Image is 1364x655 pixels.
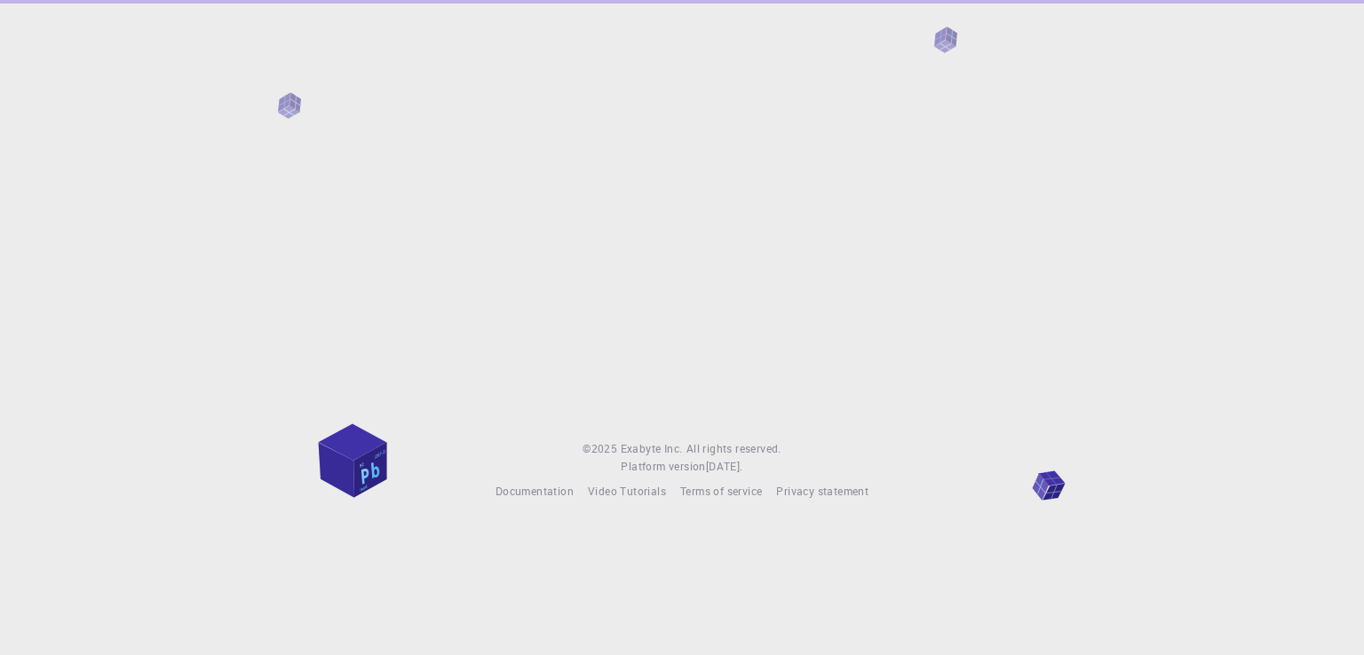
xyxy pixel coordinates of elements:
[583,440,620,458] span: © 2025
[686,440,781,458] span: All rights reserved.
[776,484,868,498] span: Privacy statement
[496,484,574,498] span: Documentation
[680,483,762,501] a: Terms of service
[588,484,666,498] span: Video Tutorials
[776,483,868,501] a: Privacy statement
[621,441,683,455] span: Exabyte Inc.
[588,483,666,501] a: Video Tutorials
[706,458,743,476] a: [DATE].
[706,459,743,473] span: [DATE] .
[680,484,762,498] span: Terms of service
[496,483,574,501] a: Documentation
[621,440,683,458] a: Exabyte Inc.
[621,458,705,476] span: Platform version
